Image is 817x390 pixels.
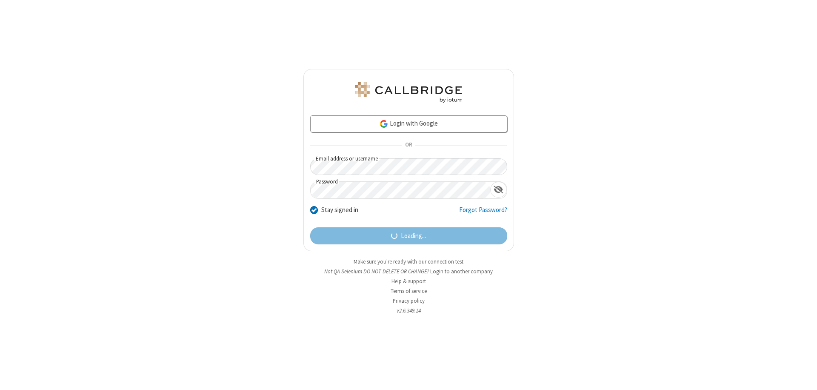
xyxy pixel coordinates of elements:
label: Stay signed in [321,205,358,215]
input: Email address or username [310,158,507,175]
a: Terms of service [391,287,427,295]
span: Loading... [401,231,426,241]
a: Help & support [391,278,426,285]
a: Privacy policy [393,297,425,304]
a: Login with Google [310,115,507,132]
button: Login to another company [430,267,493,275]
a: Make sure you're ready with our connection test [354,258,463,265]
li: v2.6.349.14 [303,307,514,315]
li: Not QA Selenium DO NOT DELETE OR CHANGE? [303,267,514,275]
div: Show password [490,182,507,198]
button: Loading... [310,227,507,244]
a: Forgot Password? [459,205,507,221]
input: Password [311,182,490,198]
span: OR [402,140,415,152]
img: QA Selenium DO NOT DELETE OR CHANGE [353,82,464,103]
img: google-icon.png [379,119,389,129]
